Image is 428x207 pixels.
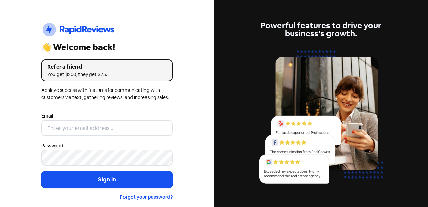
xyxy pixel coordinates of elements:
a: Forgot your password? [120,194,173,200]
input: Enter your email address... [41,120,173,136]
div: You get $200, they get $75. [47,71,166,78]
div: Achieve success with features for communicating with customers via text, gathering reviews, and i... [41,87,173,101]
label: Password [41,142,63,149]
div: Refer a friend [47,63,166,71]
div: Powerful features to drive your business's growth. [255,22,387,38]
div: 👋 Welcome back! [41,43,173,51]
label: Email [41,112,53,120]
button: Sign in [41,171,173,188]
img: reviews [255,46,387,191]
